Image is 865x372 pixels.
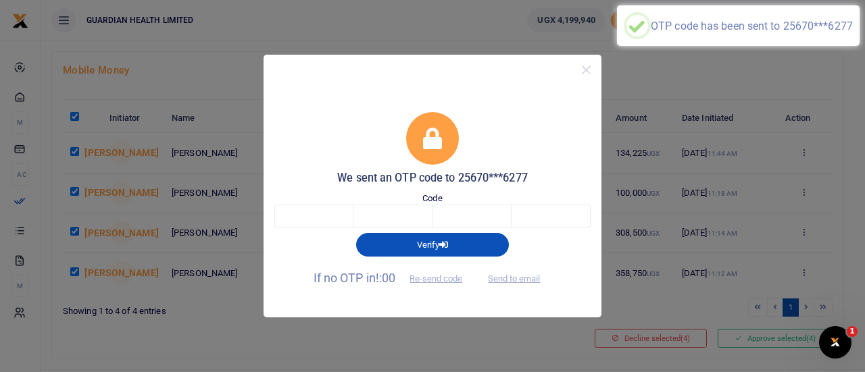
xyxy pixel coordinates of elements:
[422,192,442,205] label: Code
[274,171,591,185] h5: We sent an OTP code to 25670***6277
[847,326,858,337] span: 1
[576,60,596,80] button: Close
[356,233,509,256] button: Verify
[651,20,853,32] div: OTP code has been sent to 25670***6277
[376,271,395,285] span: !:00
[819,326,851,358] iframe: Intercom live chat
[314,271,474,285] span: If no OTP in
